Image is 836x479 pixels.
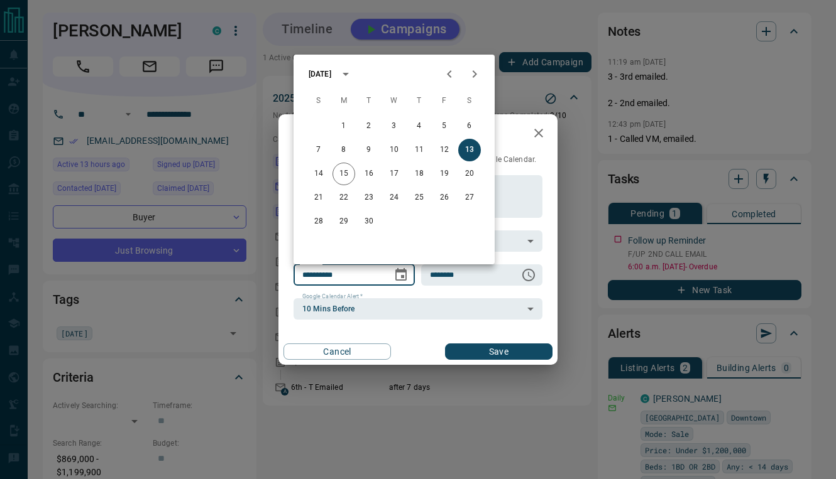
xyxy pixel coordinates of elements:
[307,89,330,114] span: Sunday
[302,259,318,267] label: Date
[307,186,330,209] button: 21
[383,115,405,137] button: 3
[294,298,542,320] div: 10 Mins Before
[433,163,456,185] button: 19
[408,186,431,209] button: 25
[333,163,355,185] button: 15
[309,68,331,80] div: [DATE]
[433,139,456,161] button: 12
[433,186,456,209] button: 26
[383,186,405,209] button: 24
[462,62,487,87] button: Next month
[333,89,355,114] span: Monday
[333,210,355,233] button: 29
[408,115,431,137] button: 4
[302,293,363,301] label: Google Calendar Alert
[358,115,380,137] button: 2
[307,163,330,185] button: 14
[335,63,356,85] button: calendar view is open, switch to year view
[408,89,431,114] span: Thursday
[516,262,541,288] button: Choose time, selected time is 6:00 AM
[333,186,355,209] button: 22
[358,210,380,233] button: 30
[458,115,481,137] button: 6
[445,343,553,360] button: Save
[333,139,355,161] button: 8
[458,163,481,185] button: 20
[408,139,431,161] button: 11
[408,163,431,185] button: 18
[278,114,359,154] h2: Edit Task
[458,139,481,161] button: 13
[383,89,405,114] span: Wednesday
[458,186,481,209] button: 27
[358,89,380,114] span: Tuesday
[458,89,481,114] span: Saturday
[433,89,456,114] span: Friday
[283,343,391,360] button: Cancel
[437,62,462,87] button: Previous month
[358,186,380,209] button: 23
[358,163,380,185] button: 16
[388,262,414,288] button: Choose date, selected date is Sep 13, 2025
[430,259,446,267] label: Time
[307,210,330,233] button: 28
[307,139,330,161] button: 7
[383,139,405,161] button: 10
[358,139,380,161] button: 9
[333,115,355,137] button: 1
[383,163,405,185] button: 17
[433,115,456,137] button: 5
